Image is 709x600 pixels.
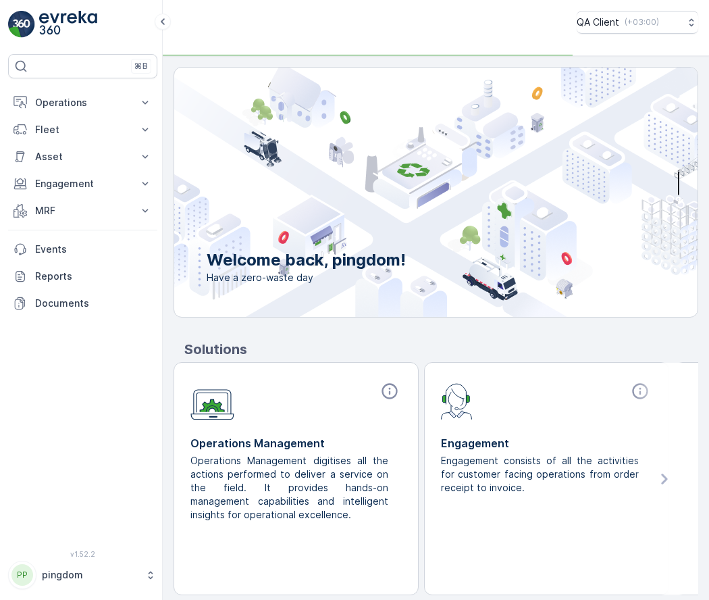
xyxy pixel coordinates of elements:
button: QA Client(+03:00) [577,11,698,34]
p: Events [35,243,152,256]
div: PP [11,564,33,586]
img: logo_light-DOdMpM7g.png [39,11,97,38]
p: Operations Management [190,435,402,451]
p: ⌘B [134,61,148,72]
img: city illustration [113,68,698,317]
p: Documents [35,297,152,310]
a: Reports [8,263,157,290]
p: MRF [35,204,130,218]
button: Fleet [8,116,157,143]
p: QA Client [577,16,619,29]
span: Have a zero-waste day [207,271,406,284]
button: PPpingdom [8,561,157,589]
button: Engagement [8,170,157,197]
p: Operations [35,96,130,109]
p: Asset [35,150,130,164]
p: Operations Management digitises all the actions performed to deliver a service on the field. It p... [190,454,391,522]
p: Solutions [184,339,698,359]
p: ( +03:00 ) [625,17,659,28]
p: Engagement [441,435,652,451]
p: Reports [35,270,152,283]
button: MRF [8,197,157,224]
p: Welcome back, pingdom! [207,249,406,271]
a: Documents [8,290,157,317]
p: Engagement consists of all the activities for customer facing operations from order receipt to in... [441,454,641,495]
a: Events [8,236,157,263]
p: Fleet [35,123,130,136]
img: module-icon [190,382,234,420]
button: Asset [8,143,157,170]
span: v 1.52.2 [8,550,157,558]
button: Operations [8,89,157,116]
img: module-icon [441,382,473,420]
p: Engagement [35,177,130,191]
p: pingdom [42,568,138,582]
img: logo [8,11,35,38]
